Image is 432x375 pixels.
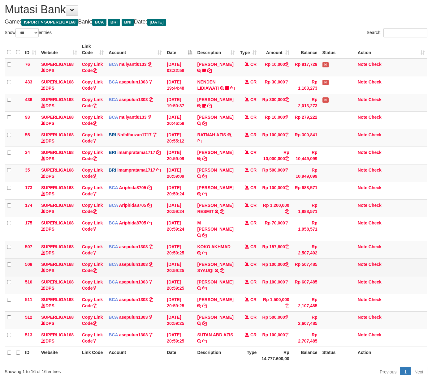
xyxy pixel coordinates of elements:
[41,150,74,155] a: SUPERLIGA168
[109,332,118,337] span: BCA
[41,115,74,120] a: SUPERLIGA168
[39,258,80,276] td: DPS
[41,97,74,102] a: SUPERLIGA168
[197,315,233,320] a: [PERSON_NAME]
[109,62,118,67] span: BCA
[164,129,195,147] td: [DATE] 20:55:12
[39,76,80,94] td: DPS
[149,79,153,84] a: Copy asepulun1303 to clipboard
[109,220,118,225] span: BCA
[82,262,103,273] a: Copy Link Code
[164,111,195,129] td: [DATE] 20:46:58
[259,329,292,347] td: Rp 100,000
[259,311,292,329] td: Rp 500,000
[358,244,367,249] a: Note
[164,347,195,364] th: Date
[250,150,257,155] span: CR
[250,332,257,337] span: CR
[39,41,80,58] th: Website: activate to sort column ascending
[197,150,233,155] a: [PERSON_NAME]
[25,185,32,190] span: 173
[358,115,367,120] a: Note
[164,294,195,311] td: [DATE] 20:59:25
[39,217,80,241] td: DPS
[23,347,39,364] th: ID
[259,347,292,364] th: Rp 14.777.600,00
[369,150,382,155] a: Check
[109,297,118,302] span: BCA
[109,97,118,102] span: BCA
[367,28,427,37] label: Search:
[119,262,148,267] a: asepulun1303
[41,132,74,137] a: SUPERLIGA168
[25,244,32,249] span: 507
[119,244,148,249] a: asepulun1303
[358,332,367,337] a: Note
[292,129,320,147] td: Rp 300,841
[25,62,30,67] span: 76
[39,311,80,329] td: DPS
[259,147,292,164] td: Rp 10,000,000
[358,79,367,84] a: Note
[82,244,103,255] a: Copy Link Code
[197,332,233,337] a: SUTAN ABD AZIS
[109,185,118,190] span: BCA
[220,268,224,273] a: Copy MOCH SHOFI SYAUQI to clipboard
[39,199,80,217] td: DPS
[358,203,367,208] a: Note
[164,94,195,111] td: [DATE] 19:50:37
[153,132,157,137] a: Copy Nofalfauzan1717 to clipboard
[292,94,320,111] td: Rp 2,013,273
[82,297,103,308] a: Copy Link Code
[119,297,148,302] a: asepulun1303
[369,332,382,337] a: Check
[292,182,320,199] td: Rp 688,571
[109,132,116,137] span: BRI
[197,79,219,91] a: NENDEN LIDIAWATI
[106,41,164,58] th: Account: activate to sort column ascending
[292,199,320,217] td: Rp 1,888,571
[358,132,367,137] a: Note
[82,315,103,326] a: Copy Link Code
[164,199,195,217] td: [DATE] 20:59:24
[292,241,320,258] td: Rp 2,507,492
[149,97,153,102] a: Copy asepulun1303 to clipboard
[197,115,233,120] a: [PERSON_NAME]
[39,147,80,164] td: DPS
[207,103,212,108] a: Copy PRISTINA NURDIANTI to clipboard
[25,150,30,155] span: 34
[164,217,195,241] td: [DATE] 20:59:24
[250,297,257,302] span: CR
[322,97,329,103] span: Has Note
[197,97,233,102] a: [PERSON_NAME]
[15,28,39,37] select: Showentries
[25,115,30,120] span: 93
[25,297,32,302] span: 511
[237,41,259,58] th: Type: activate to sort column ascending
[202,321,207,326] a: Copy RAYNALDI CAESAR to clipboard
[202,174,207,179] a: Copy KADEK HENDRAWA to clipboard
[41,332,74,337] a: SUPERLIGA168
[320,347,355,364] th: Status
[164,241,195,258] td: [DATE] 20:59:25
[25,132,30,137] span: 55
[259,258,292,276] td: Rp 100,000
[41,315,74,320] a: SUPERLIGA168
[259,217,292,241] td: Rp 70,000
[25,220,32,225] span: 175
[259,76,292,94] td: Rp 30,000
[250,203,257,208] span: CR
[292,164,320,182] td: Rp 10,949,099
[383,28,427,37] input: Search:
[197,244,231,249] a: KOKO AKHMAD
[39,241,80,258] td: DPS
[25,168,30,173] span: 35
[149,315,153,320] a: Copy asepulun1303 to clipboard
[82,220,103,232] a: Copy Link Code
[259,94,292,111] td: Rp 300,000
[285,132,289,137] a: Copy Rp 100,000 to clipboard
[149,244,153,249] a: Copy asepulun1303 to clipboard
[292,111,320,129] td: Rp 279,222
[109,79,118,84] span: BCA
[292,147,320,164] td: Rp 10,449,099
